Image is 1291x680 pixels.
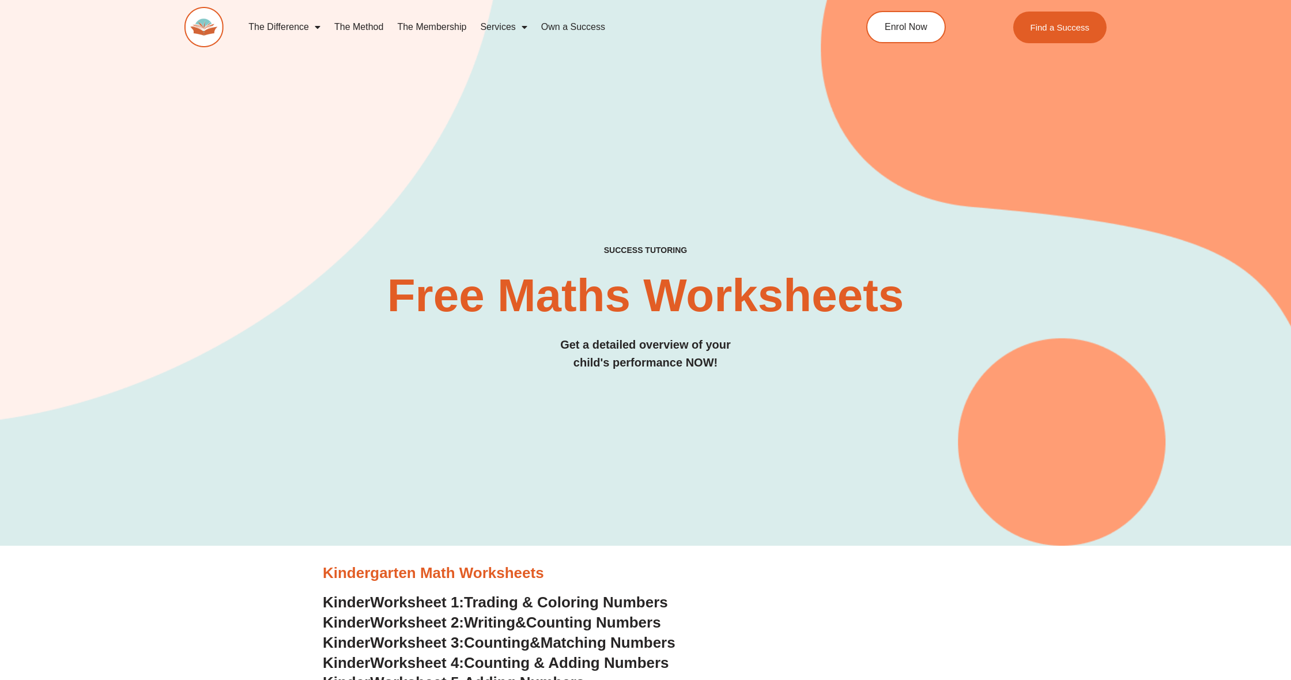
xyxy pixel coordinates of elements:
a: Own a Success [534,14,612,40]
span: Worksheet 4: [370,654,464,671]
span: Worksheet 2: [370,614,464,631]
a: KinderWorksheet 3:Counting&Matching Numbers [323,634,675,651]
h4: SUCCESS TUTORING​ [184,245,1107,255]
h3: Kindergarten Math Worksheets [323,564,968,583]
a: KinderWorksheet 1:Trading & Coloring Numbers [323,594,668,611]
a: Find a Success [1013,12,1107,43]
span: Kinder [323,634,370,651]
span: Kinder [323,614,370,631]
span: Writing [464,614,515,631]
span: Find a Success [1030,23,1089,32]
span: Worksheet 3: [370,634,464,651]
a: Enrol Now [866,11,946,43]
span: Counting [464,634,530,651]
a: Services [473,14,534,40]
a: The Method [327,14,390,40]
nav: Menu [241,14,813,40]
h2: Free Maths Worksheets​ [184,273,1107,319]
span: Enrol Now [885,22,927,32]
span: Matching Numbers [541,634,675,651]
span: Counting Numbers [526,614,661,631]
span: Kinder [323,654,370,671]
a: The Difference [241,14,327,40]
a: KinderWorksheet 4:Counting & Adding Numbers [323,654,669,671]
h3: Get a detailed overview of your child's performance NOW! [184,336,1107,372]
span: Counting & Adding Numbers [464,654,669,671]
a: The Membership [390,14,473,40]
span: Kinder [323,594,370,611]
a: KinderWorksheet 2:Writing&Counting Numbers [323,614,661,631]
span: Trading & Coloring Numbers [464,594,668,611]
span: Worksheet 1: [370,594,464,611]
